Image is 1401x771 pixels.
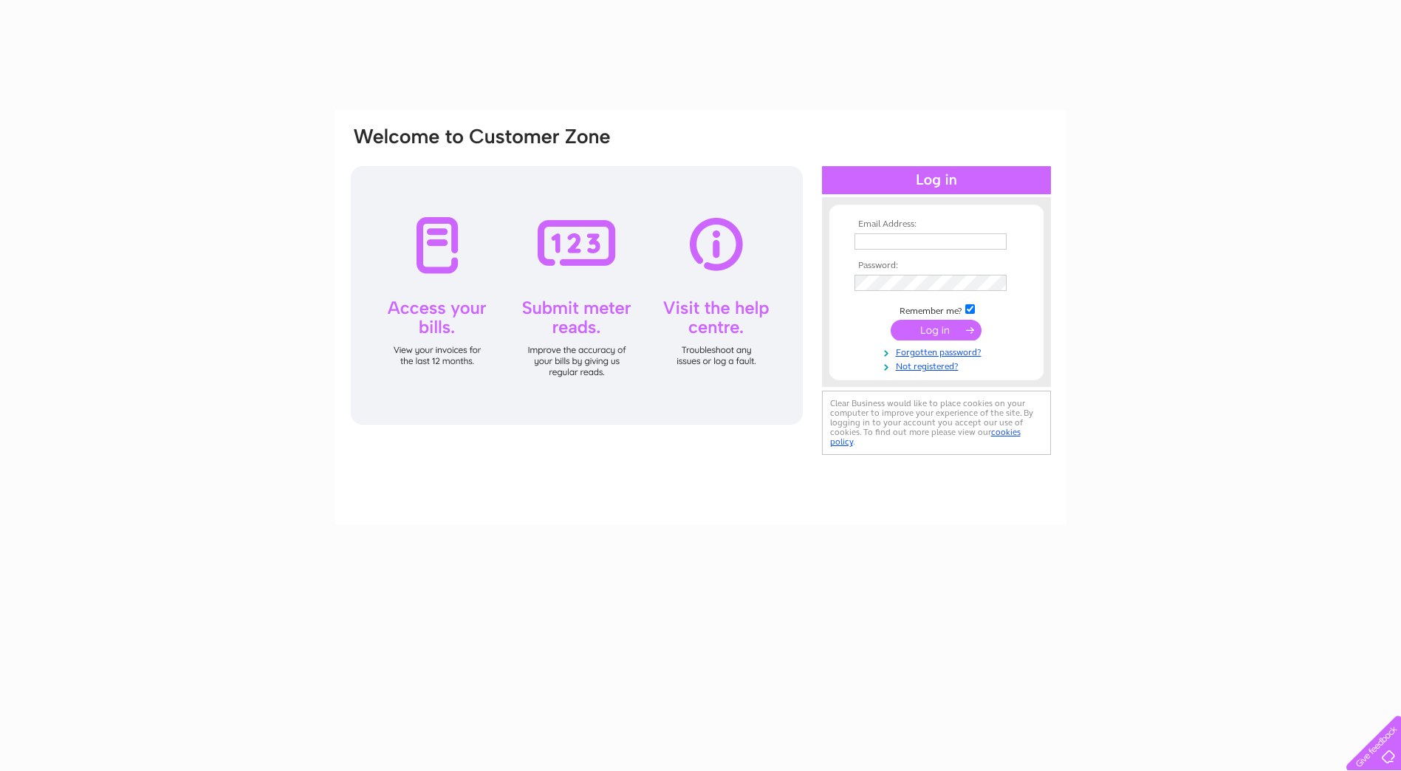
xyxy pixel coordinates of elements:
a: Forgotten password? [854,344,1022,358]
a: Not registered? [854,358,1022,372]
input: Submit [891,320,982,340]
a: cookies policy [830,427,1021,447]
td: Remember me? [851,302,1022,317]
div: Clear Business would like to place cookies on your computer to improve your experience of the sit... [822,391,1051,455]
th: Email Address: [851,219,1022,230]
th: Password: [851,261,1022,271]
